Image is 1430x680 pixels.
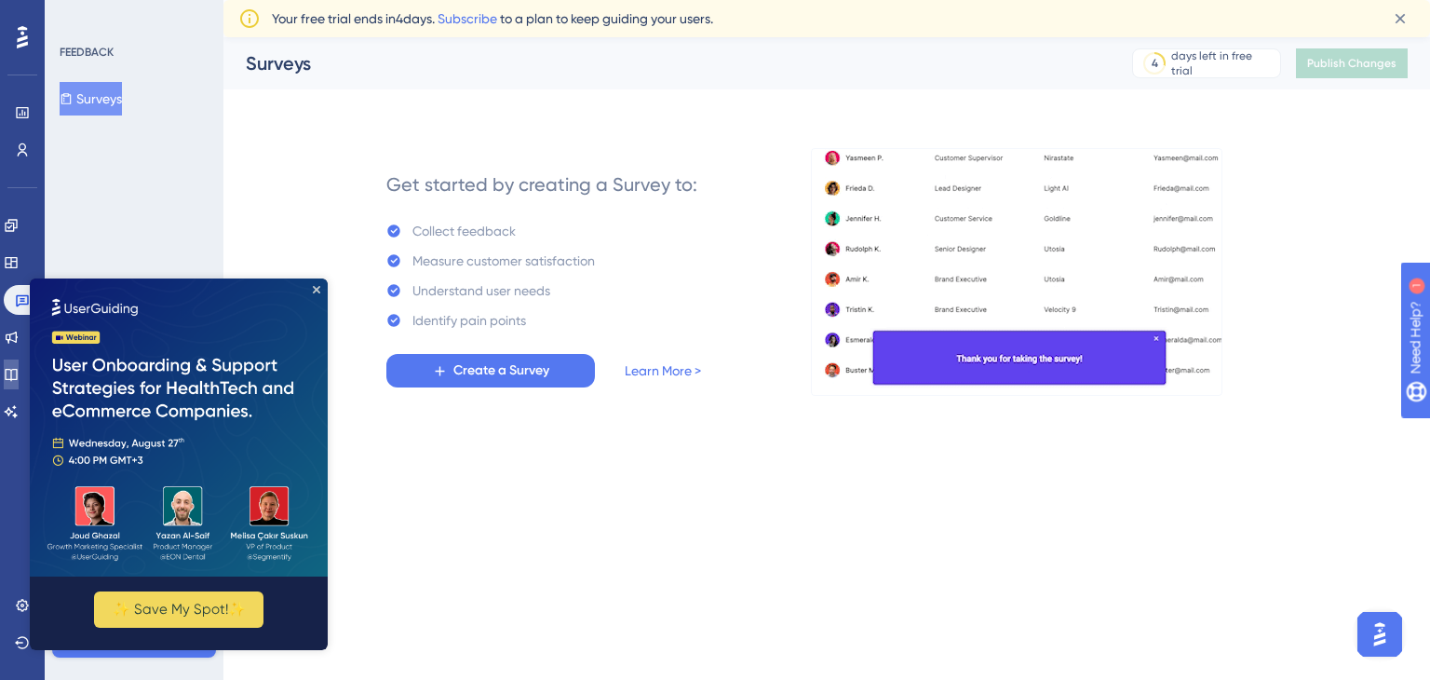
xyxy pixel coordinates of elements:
div: 4 [1152,56,1158,71]
div: Measure customer satisfaction [412,250,595,272]
button: Surveys [60,82,122,116]
div: Understand user needs [412,279,550,302]
div: FEEDBACK [60,45,114,60]
span: Publish Changes [1307,56,1396,71]
div: 1 [129,9,135,24]
div: Get started by creating a Survey to: [386,171,697,197]
img: b81bf5b5c10d0e3e90f664060979471a.gif [811,148,1222,396]
span: Your free trial ends in 4 days. to a plan to keep guiding your users. [272,7,713,30]
iframe: UserGuiding AI Assistant Launcher [1352,606,1408,662]
a: Subscribe [438,11,497,26]
a: Learn More > [625,360,701,382]
div: Surveys [246,50,1086,76]
button: Create a Survey [386,354,595,388]
button: ✨ Save My Spot!✨ [64,313,234,349]
div: Close Preview [283,7,290,15]
div: Collect feedback [412,220,516,242]
button: Publish Changes [1296,48,1408,78]
span: Need Help? [44,5,116,27]
div: Identify pain points [412,309,526,332]
div: days left in free trial [1171,48,1275,78]
span: Create a Survey [453,360,549,382]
